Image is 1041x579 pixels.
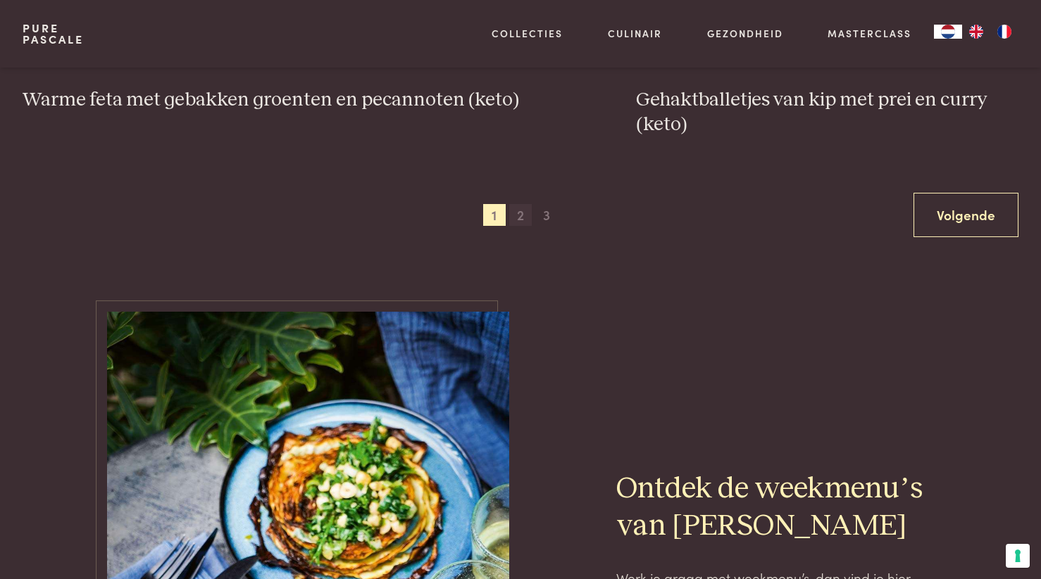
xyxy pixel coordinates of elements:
[535,204,558,227] span: 3
[914,193,1018,237] a: Volgende
[616,471,933,545] h2: Ontdek de weekmenu’s van [PERSON_NAME]
[828,26,911,41] a: Masterclass
[990,25,1018,39] a: FR
[707,26,783,41] a: Gezondheid
[23,23,84,45] a: PurePascale
[483,204,506,227] span: 1
[23,88,580,113] h3: Warme feta met gebakken groenten en pecannoten (keto)
[608,26,662,41] a: Culinair
[962,25,1018,39] ul: Language list
[509,204,532,227] span: 2
[636,88,1018,136] h3: Gehaktballetjes van kip met prei en curry (keto)
[1006,544,1030,568] button: Uw voorkeuren voor toestemming voor trackingtechnologieën
[492,26,563,41] a: Collecties
[962,25,990,39] a: EN
[934,25,962,39] div: Language
[934,25,962,39] a: NL
[934,25,1018,39] aside: Language selected: Nederlands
